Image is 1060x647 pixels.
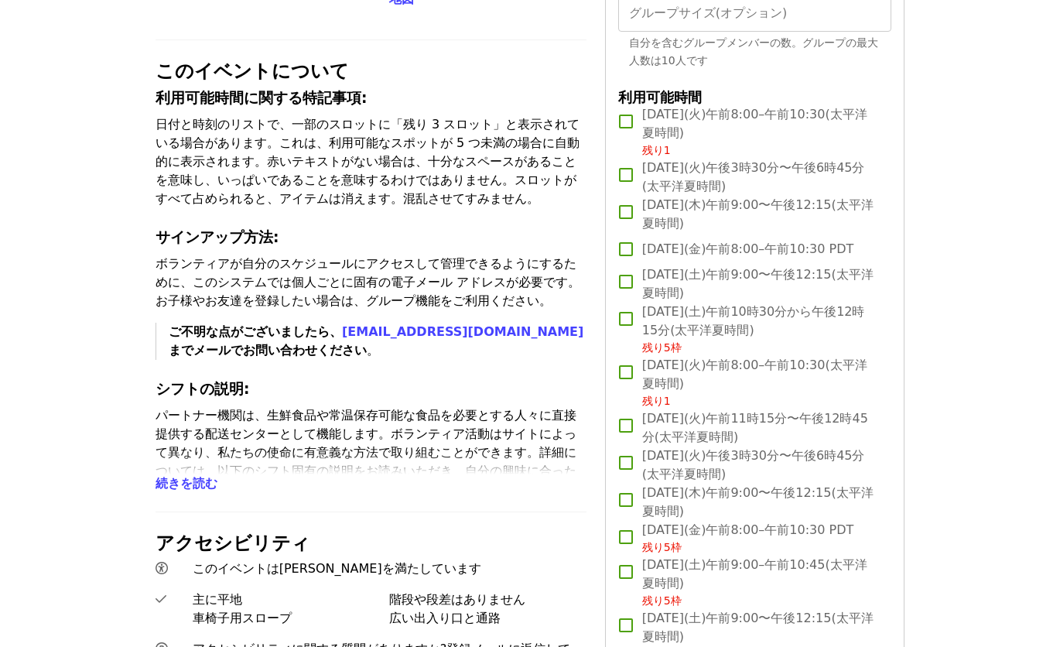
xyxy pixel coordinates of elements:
[642,304,865,337] font: [DATE](土)午前10時30分から午後12時15分(太平洋夏時間)
[156,592,166,607] i: チェックアイコン
[642,265,879,303] span: [DATE](土)午前9:00〜午後12:15(太平洋夏時間)
[342,324,583,339] a: [EMAIL_ADDRESS][DOMAIN_NAME]
[642,484,879,521] span: [DATE](木)午前9:00〜午後12:15(太平洋夏時間)
[642,144,671,156] span: 残り1
[156,90,367,106] strong: 利用可能時間に関する特記事項:
[156,115,586,208] p: 日付と時刻のリストで、一部のスロットに「残り 3 スロット」と表示されている場合があります。これは、利用可能なスポットが 5 つ未満の場合に自動的に表示されます。赤いテキストがない場合は、十分な...
[156,528,310,555] span: アクセシビリティ
[642,358,867,391] font: [DATE](火)午前8:00–午前10:30(太平洋夏時間)
[642,240,853,258] span: [DATE](金)午前8:00–午前10:30 PDT
[618,86,702,106] span: 利用可能時間
[389,591,586,609] div: 階段や段差はありません
[193,561,481,576] span: このイベントは[PERSON_NAME]を満たしています
[193,591,390,609] div: 主に平地
[389,609,586,628] div: 広い出入り口と通路
[642,107,867,140] font: [DATE](火)午前8:00–午前10:30(太平洋夏時間)
[642,609,879,646] span: [DATE](土)午前9:00〜午後12:15(太平洋夏時間)
[642,557,867,591] font: [DATE](土)午前9:00–午前10:45(太平洋夏時間)
[156,255,586,310] p: ボランティアが自分のスケジュールにアクセスして管理できるようにするために、このシステムでは個人ごとに固有の電子メール アドレスが必要です。お子様やお友達を登録したい場合は、グループ機能をご利用く...
[642,341,682,354] span: 残り5枠
[156,561,168,576] i: ユニバーサルアクセスアイコン
[169,324,583,358] strong: ご不明な点がございましたら、 までメールでお問い合わせください
[156,381,249,397] strong: シフトの説明:
[156,56,349,83] span: このイベントについて
[193,609,390,628] div: 車椅子用スロープ
[642,196,879,233] span: [DATE](木)午前9:00〜午後12:15(太平洋夏時間)
[642,395,671,407] span: 残り1
[169,323,586,360] p: 。
[642,522,853,537] font: [DATE](金)午前8:00–午前10:30 PDT
[642,447,879,484] span: [DATE](火)午後3時30分〜午後6時45分(太平洋夏時間)
[642,594,682,607] span: 残り5枠
[642,159,879,196] span: [DATE](火)午後3時30分〜午後6時45分(太平洋夏時間)
[156,229,279,245] strong: サインアップ方法:
[629,36,878,67] span: 自分を含むグループメンバーの数。グループの最大人数は10人です
[642,409,879,447] span: [DATE](火)午前11時15分〜午後12時45分(太平洋夏時間)
[156,406,586,499] p: パートナー機関は、生鮮食品や常温保存可能な食品を必要とする人々に直接提供する配送センターとして機能します。ボランティア活動はサイトによって異なり、私たちの使命に有意義な方法で取り組むことができま...
[156,474,217,493] button: 続きを読む
[156,476,217,491] span: 続きを読む
[642,541,682,553] span: 残り5枠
